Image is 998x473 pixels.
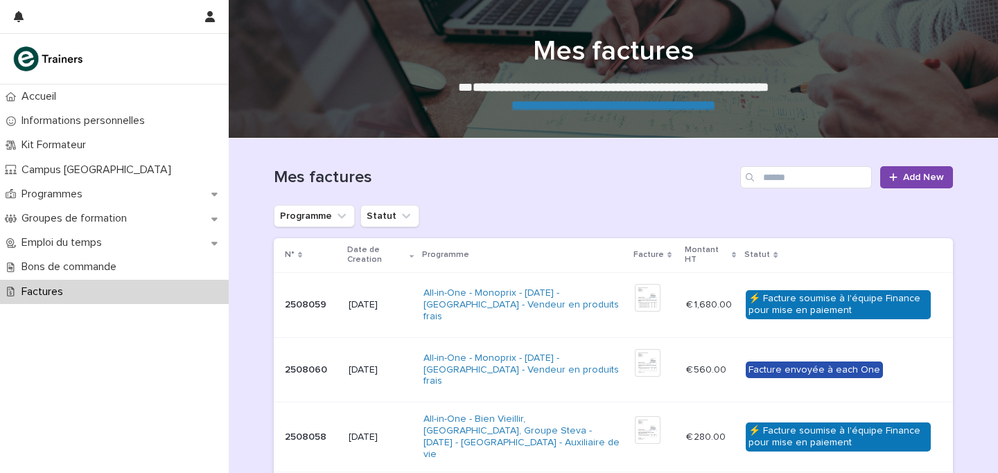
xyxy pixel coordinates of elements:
button: Programme [274,205,355,227]
p: Campus [GEOGRAPHIC_DATA] [16,163,182,177]
p: Factures [16,285,74,298]
p: Programmes [16,188,94,201]
a: All-in-One - Monoprix - [DATE] - [GEOGRAPHIC_DATA] - Vendeur en produits frais [423,287,623,322]
a: Add New [880,166,953,188]
tr: 25080602508060 [DATE]All-in-One - Monoprix - [DATE] - [GEOGRAPHIC_DATA] - Vendeur en produits fra... [274,337,953,402]
p: [DATE] [349,431,412,443]
p: Kit Formateur [16,139,97,152]
a: All-in-One - Bien Vieillir, [GEOGRAPHIC_DATA], Groupe Steva - [DATE] - [GEOGRAPHIC_DATA] - Auxili... [423,413,623,460]
span: Add New [903,172,944,182]
h1: Mes factures [274,168,735,188]
h1: Mes factures [274,35,953,68]
button: Statut [360,205,419,227]
p: Date de Creation [347,242,406,268]
p: Facture [633,247,664,262]
p: [DATE] [349,364,412,376]
tr: 25080582508058 [DATE]All-in-One - Bien Vieillir, [GEOGRAPHIC_DATA], Groupe Steva - [DATE] - [GEOG... [274,402,953,472]
div: Facture envoyée à each One [746,362,883,379]
a: All-in-One - Monoprix - [DATE] - [GEOGRAPHIC_DATA] - Vendeur en produits frais [423,352,623,387]
p: [DATE] [349,299,412,311]
p: € 280.00 [686,429,728,443]
tr: 25080592508059 [DATE]All-in-One - Monoprix - [DATE] - [GEOGRAPHIC_DATA] - Vendeur en produits fra... [274,272,953,337]
img: K0CqGN7SDeD6s4JG8KQk [11,45,87,73]
p: Groupes de formation [16,212,138,225]
p: N° [285,247,295,262]
p: Programme [422,247,469,262]
p: 2508059 [285,296,329,311]
p: € 1,680.00 [686,296,735,311]
p: 2508058 [285,429,329,443]
div: ⚡ Facture soumise à l'équipe Finance pour mise en paiement [746,422,931,452]
p: Statut [744,247,770,262]
p: Montant HT [685,242,729,268]
div: ⚡ Facture soumise à l'équipe Finance pour mise en paiement [746,290,931,319]
p: € 560.00 [686,362,729,376]
p: Emploi du temps [16,236,113,249]
p: Informations personnelles [16,114,156,127]
input: Search [740,166,872,188]
p: Bons de commande [16,260,128,274]
p: Accueil [16,90,67,103]
p: 2508060 [285,362,330,376]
